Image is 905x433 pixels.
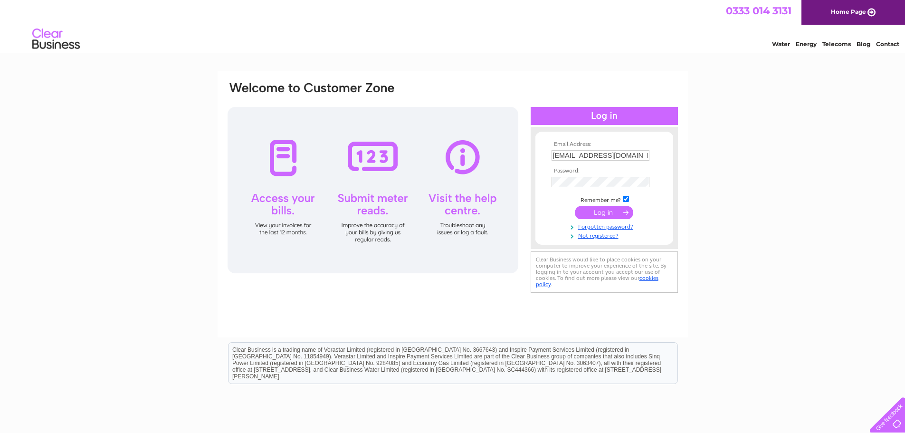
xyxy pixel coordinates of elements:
[549,168,659,174] th: Password:
[549,141,659,148] th: Email Address:
[726,5,791,17] a: 0333 014 3131
[822,40,851,48] a: Telecoms
[796,40,817,48] a: Energy
[552,221,659,231] a: Forgotten password?
[229,5,677,46] div: Clear Business is a trading name of Verastar Limited (registered in [GEOGRAPHIC_DATA] No. 3667643...
[531,251,678,293] div: Clear Business would like to place cookies on your computer to improve your experience of the sit...
[536,275,658,288] a: cookies policy
[876,40,899,48] a: Contact
[552,231,659,240] a: Not registered?
[857,40,870,48] a: Blog
[549,194,659,204] td: Remember me?
[575,206,633,219] input: Submit
[772,40,790,48] a: Water
[32,25,80,54] img: logo.png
